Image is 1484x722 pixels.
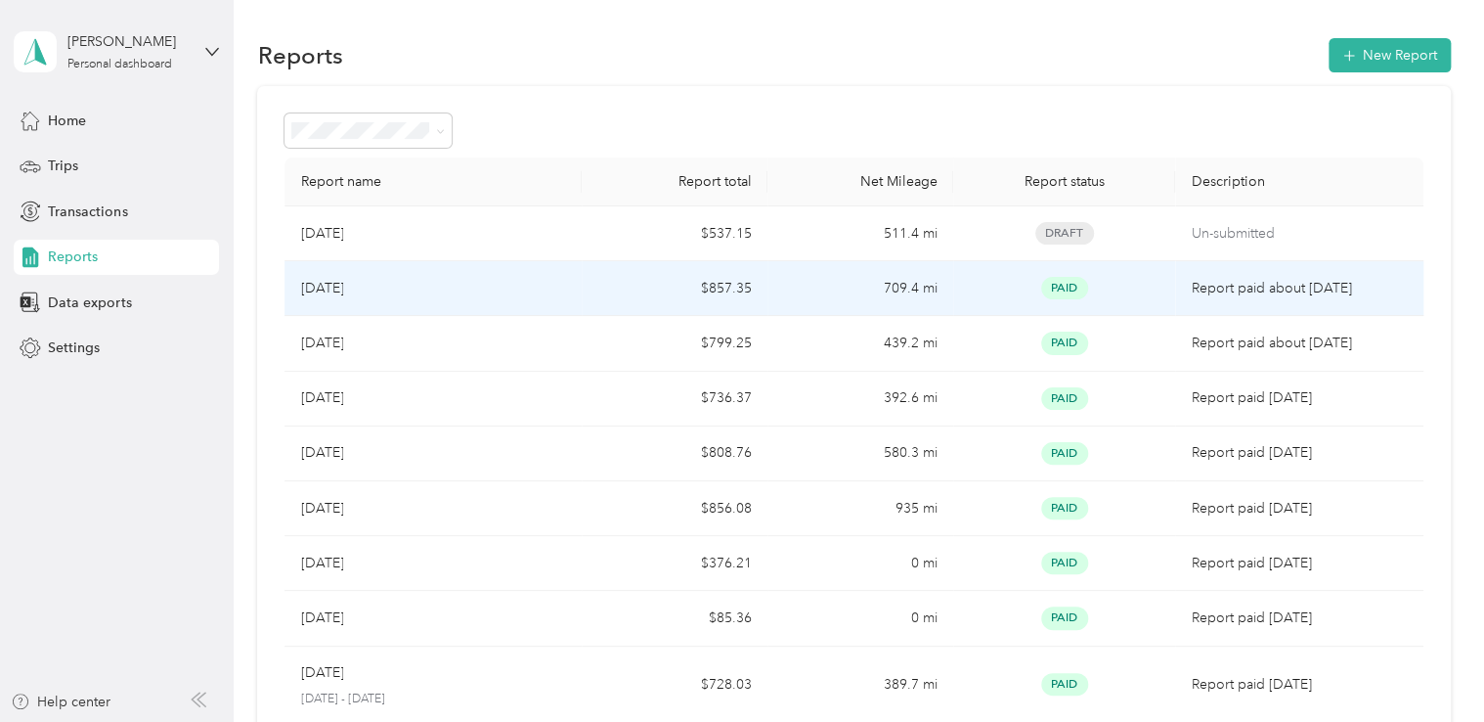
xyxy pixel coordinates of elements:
span: Paid [1041,442,1088,465]
p: Report paid [DATE] [1191,674,1407,696]
p: Un-submitted [1191,223,1407,245]
div: Report status [969,173,1160,190]
p: [DATE] - [DATE] [300,691,566,708]
td: $376.21 [582,536,767,591]
span: Paid [1041,332,1088,354]
p: [DATE] [300,223,343,245]
p: [DATE] [300,498,343,519]
span: Transactions [48,202,127,222]
h1: Reports [257,45,342,66]
td: 0 mi [767,536,953,591]
span: Draft [1035,222,1094,245]
span: Data exports [48,293,131,313]
p: Report paid [DATE] [1191,442,1407,464]
span: Paid [1041,673,1088,696]
p: [DATE] [300,662,343,684]
td: $857.35 [582,261,767,316]
td: $736.37 [582,372,767,427]
th: Net Mileage [767,158,953,206]
p: [DATE] [300,608,343,629]
td: 935 mi [767,481,953,536]
div: [PERSON_NAME] [67,31,190,52]
span: Settings [48,338,100,358]
span: Reports [48,247,98,267]
span: Paid [1041,387,1088,410]
p: Report paid [DATE] [1191,387,1407,409]
th: Description [1175,158,1422,206]
span: Paid [1041,277,1088,299]
button: Help center [11,692,110,712]
td: 511.4 mi [767,206,953,261]
p: Report paid about [DATE] [1191,278,1407,299]
span: Paid [1041,552,1088,574]
span: Home [48,111,86,131]
th: Report name [284,158,582,206]
p: Report paid [DATE] [1191,553,1407,574]
td: $799.25 [582,316,767,371]
p: Report paid about [DATE] [1191,333,1407,354]
div: Personal dashboard [67,59,172,70]
td: 392.6 mi [767,372,953,427]
td: $808.76 [582,427,767,481]
p: [DATE] [300,333,343,354]
iframe: Everlance-gr Chat Button Frame [1375,612,1484,722]
td: $856.08 [582,481,767,536]
p: [DATE] [300,278,343,299]
td: $85.36 [582,591,767,646]
td: $537.15 [582,206,767,261]
span: Trips [48,156,78,176]
td: 0 mi [767,591,953,646]
button: New Report [1329,38,1451,72]
td: 709.4 mi [767,261,953,316]
p: [DATE] [300,553,343,574]
p: [DATE] [300,442,343,464]
td: 580.3 mi [767,427,953,481]
p: Report paid [DATE] [1191,498,1407,519]
th: Report total [582,158,767,206]
td: 439.2 mi [767,316,953,371]
p: [DATE] [300,387,343,409]
span: Paid [1041,497,1088,519]
p: Report paid [DATE] [1191,608,1407,629]
span: Paid [1041,607,1088,629]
